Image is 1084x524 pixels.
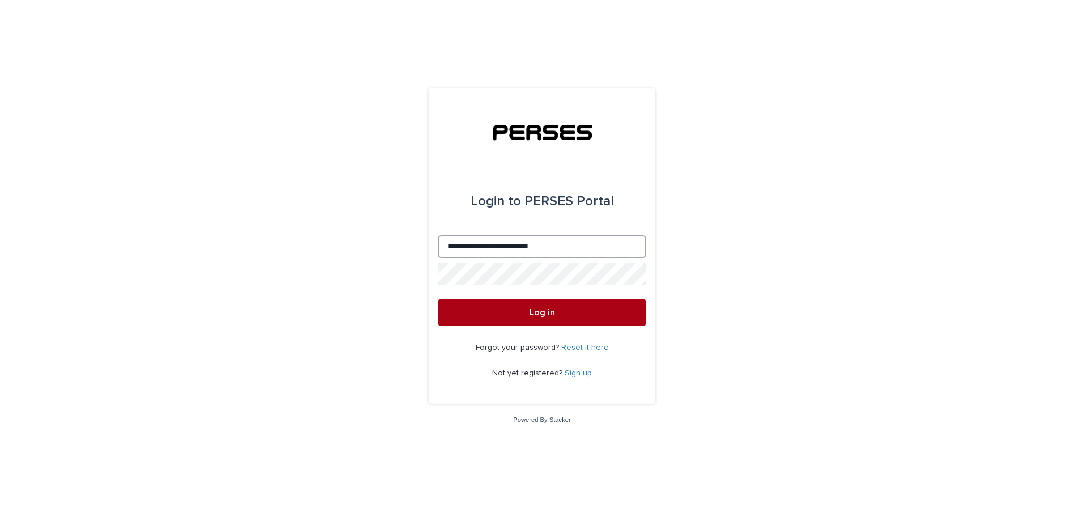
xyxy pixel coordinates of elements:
[476,344,561,352] span: Forgot your password?
[471,185,614,217] div: PERSES Portal
[481,115,604,149] img: tSkXltGzRgGXHrgo7SoP
[530,308,555,317] span: Log in
[471,195,521,208] span: Login to
[565,369,592,377] a: Sign up
[561,344,609,352] a: Reset it here
[438,299,646,326] button: Log in
[492,369,565,377] span: Not yet registered?
[513,416,570,423] a: Powered By Stacker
